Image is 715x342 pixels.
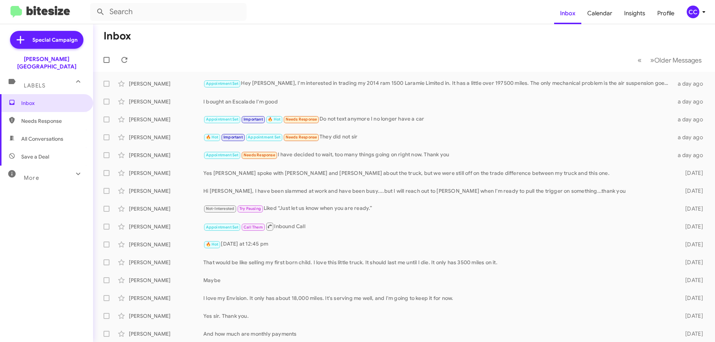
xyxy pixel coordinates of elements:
[618,3,651,24] a: Insights
[203,330,673,338] div: And how much are monthly payments
[638,55,642,65] span: «
[203,79,673,88] div: Hey [PERSON_NAME], I'm interested in trading my 2014 ram 1500 Laramie Limited in. It has a little...
[206,117,239,122] span: Appointment Set
[673,330,709,338] div: [DATE]
[203,222,673,231] div: Inbound Call
[129,98,203,105] div: [PERSON_NAME]
[244,117,263,122] span: Important
[206,81,239,86] span: Appointment Set
[244,225,263,230] span: Call Them
[650,55,654,65] span: »
[206,225,239,230] span: Appointment Set
[203,294,673,302] div: I love my Envision. It only has about 18,000 miles. It's serving me well, and I'm going to keep i...
[203,259,673,266] div: That would be like selling my first born child. I love this little truck. It should last me until...
[633,52,646,68] button: Previous
[554,3,581,24] a: Inbox
[673,134,709,141] div: a day ago
[673,116,709,123] div: a day ago
[129,134,203,141] div: [PERSON_NAME]
[129,312,203,320] div: [PERSON_NAME]
[203,169,673,177] div: Yes [PERSON_NAME] spoke with [PERSON_NAME] and [PERSON_NAME] about the truck, but we were still o...
[129,151,203,159] div: [PERSON_NAME]
[129,294,203,302] div: [PERSON_NAME]
[673,187,709,195] div: [DATE]
[203,204,673,213] div: Liked “Just let us know when you are ready.”
[203,240,673,249] div: [DATE] at 12:45 pm
[129,80,203,87] div: [PERSON_NAME]
[206,135,219,140] span: 🔥 Hot
[673,294,709,302] div: [DATE]
[206,242,219,247] span: 🔥 Hot
[129,116,203,123] div: [PERSON_NAME]
[673,151,709,159] div: a day ago
[129,187,203,195] div: [PERSON_NAME]
[673,312,709,320] div: [DATE]
[673,169,709,177] div: [DATE]
[248,135,280,140] span: Appointment Set
[104,30,131,42] h1: Inbox
[129,205,203,212] div: [PERSON_NAME]
[203,312,673,320] div: Yes sir. Thank you.
[244,153,275,157] span: Needs Response
[673,277,709,284] div: [DATE]
[206,206,235,211] span: Not-Interested
[129,223,203,230] div: [PERSON_NAME]
[129,259,203,266] div: [PERSON_NAME]
[687,6,699,18] div: CC
[673,98,709,105] div: a day ago
[24,175,39,181] span: More
[129,169,203,177] div: [PERSON_NAME]
[239,206,261,211] span: Try Pausing
[21,135,63,143] span: All Conversations
[129,241,203,248] div: [PERSON_NAME]
[203,187,673,195] div: Hi [PERSON_NAME], I have been slammed at work and have been busy....but I will reach out to [PERS...
[21,153,49,160] span: Save a Deal
[581,3,618,24] a: Calendar
[203,98,673,105] div: I bought an Escalade I'm good
[203,115,673,124] div: Do not text anymore I no longer have a car
[680,6,707,18] button: CC
[203,151,673,159] div: I have decided to wait, too many things going on right now. Thank you
[129,330,203,338] div: [PERSON_NAME]
[90,3,247,21] input: Search
[203,277,673,284] div: Maybe
[32,36,77,44] span: Special Campaign
[21,117,85,125] span: Needs Response
[673,205,709,212] div: [DATE]
[129,277,203,284] div: [PERSON_NAME]
[206,153,239,157] span: Appointment Set
[21,99,85,107] span: Inbox
[654,56,702,64] span: Older Messages
[268,117,280,122] span: 🔥 Hot
[646,52,706,68] button: Next
[673,223,709,230] div: [DATE]
[633,52,706,68] nav: Page navigation example
[673,80,709,87] div: a day ago
[203,133,673,141] div: They did not sir
[651,3,680,24] a: Profile
[223,135,243,140] span: Important
[286,117,317,122] span: Needs Response
[673,241,709,248] div: [DATE]
[10,31,83,49] a: Special Campaign
[673,259,709,266] div: [DATE]
[24,82,45,89] span: Labels
[286,135,317,140] span: Needs Response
